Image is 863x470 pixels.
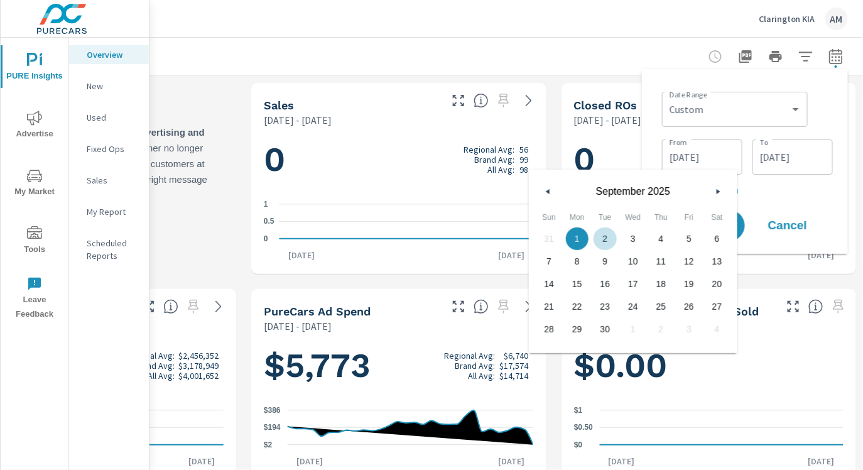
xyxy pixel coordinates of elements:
[619,295,648,318] button: 24
[178,371,219,381] p: $4,001,652
[675,207,703,227] span: Fri
[703,207,731,227] span: Sat
[600,273,611,295] span: 16
[793,44,818,69] button: Apply Filters
[280,249,323,261] p: [DATE]
[504,351,529,361] p: $6,740
[519,297,539,317] a: See more details in report
[572,318,582,341] span: 29
[656,250,666,273] span: 11
[520,165,529,175] p: 98
[675,250,703,273] button: 12
[474,93,489,108] span: Number of vehicles sold by the dealership over the selected date range. [Source: This data is sou...
[264,423,281,432] text: $194
[490,455,534,467] p: [DATE]
[591,295,619,318] button: 23
[520,155,529,165] p: 99
[591,207,619,227] span: Tue
[783,297,803,317] button: Make Fullscreen
[828,297,849,317] span: Select a preset date range to save this widget
[684,273,694,295] span: 19
[600,295,611,318] span: 23
[656,295,666,318] span: 25
[750,210,825,241] button: Cancel
[4,276,65,322] span: Leave Feedback
[535,207,563,227] span: Sun
[575,250,580,273] span: 8
[619,250,648,273] button: 10
[87,237,139,262] p: Scheduled Reports
[148,371,175,381] p: All Avg:
[178,361,219,371] p: $3,178,949
[647,250,675,273] button: 11
[574,440,583,449] text: $0
[656,273,666,295] span: 18
[264,200,268,209] text: 1
[474,299,489,314] span: Total cost of media for all PureCars channels for the selected dealership group over the selected...
[87,174,139,187] p: Sales
[69,139,149,158] div: Fixed Ops
[763,220,813,231] span: Cancel
[264,440,273,449] text: $2
[619,273,648,295] button: 17
[600,455,644,467] p: [DATE]
[87,80,139,92] p: New
[535,273,563,295] button: 14
[69,171,149,190] div: Sales
[563,318,592,341] button: 29
[535,295,563,318] button: 21
[520,145,529,155] p: 56
[647,227,675,250] button: 4
[288,455,332,467] p: [DATE]
[87,48,139,61] p: Overview
[4,53,65,84] span: PURE Insights
[572,295,582,318] span: 22
[464,145,515,155] p: Regional Avg:
[69,108,149,127] div: Used
[703,227,731,250] button: 6
[715,227,720,250] span: 6
[574,138,844,181] h1: 0
[759,13,815,25] p: Clarington KIA
[628,295,638,318] span: 24
[264,344,533,387] h1: $5,773
[823,44,849,69] button: Select Date Range
[544,295,554,318] span: 21
[1,38,68,327] div: nav menu
[544,318,554,341] span: 28
[134,361,175,371] p: Brand Avg:
[619,207,648,227] span: Wed
[444,351,495,361] p: Regional Avg:
[87,205,139,218] p: My Report
[659,227,664,250] span: 4
[448,90,469,111] button: Make Fullscreen
[563,273,592,295] button: 15
[647,273,675,295] button: 18
[800,455,844,467] p: [DATE]
[575,227,580,250] span: 1
[675,227,703,250] button: 5
[178,351,219,361] p: $2,456,352
[468,371,495,381] p: All Avg:
[69,202,149,221] div: My Report
[825,8,848,30] div: AM
[209,297,229,317] a: See more details in report
[712,273,722,295] span: 20
[675,295,703,318] button: 26
[563,295,592,318] button: 22
[712,295,722,318] span: 27
[264,234,268,243] text: 0
[264,99,294,112] h5: Sales
[264,112,332,128] p: [DATE] - [DATE]
[475,155,515,165] p: Brand Avg:
[264,305,371,318] h5: PureCars Ad Spend
[455,361,495,371] p: Brand Avg:
[519,90,539,111] a: See more details in report
[574,112,642,128] p: [DATE] - [DATE]
[488,165,515,175] p: All Avg:
[628,273,638,295] span: 17
[602,227,607,250] span: 2
[574,424,593,432] text: $0.50
[591,318,619,341] button: 30
[264,406,281,415] text: $386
